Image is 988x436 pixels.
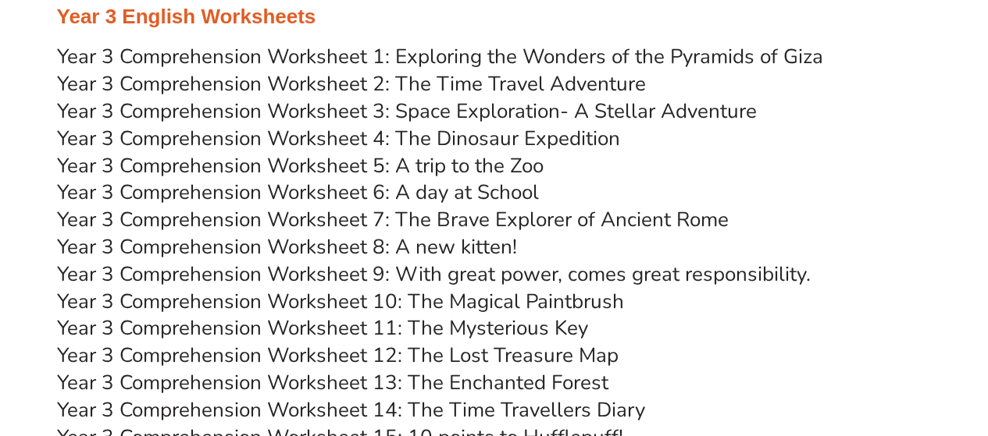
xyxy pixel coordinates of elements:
[57,42,823,69] a: Year 3 Comprehension Worksheet 1: Exploring the Wonders of the Pyramids of Giza
[57,260,811,287] a: Year 3 Comprehension Worksheet 9: With great power, comes great responsibility.
[57,69,646,97] a: Year 3 Comprehension Worksheet 2: The Time Travel Adventure
[57,4,932,30] h3: Year 3 English Worksheets
[57,151,544,179] a: Year 3 Comprehension Worksheet 5: A trip to the Zoo
[57,287,624,314] a: Year 3 Comprehension Worksheet 10: The Magical Paintbrush
[57,232,517,260] a: Year 3 Comprehension Worksheet 8: A new kitten!
[57,205,729,232] a: Year 3 Comprehension Worksheet 7: The Brave Explorer of Ancient Rome
[57,341,619,368] a: Year 3 Comprehension Worksheet 12: The Lost Treasure Map
[57,97,757,124] a: Year 3 Comprehension Worksheet 3: Space Exploration- A Stellar Adventure
[57,395,645,423] a: Year 3 Comprehension Worksheet 14: The Time Travellers Diary
[57,314,588,341] a: Year 3 Comprehension Worksheet 11: The Mysterious Key
[728,260,988,436] iframe: Chat Widget
[57,368,608,395] a: Year 3 Comprehension Worksheet 13: The Enchanted Forest
[57,124,620,151] a: Year 3 Comprehension Worksheet 4: The Dinosaur Expedition
[57,178,539,205] a: Year 3 Comprehension Worksheet 6: A day at School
